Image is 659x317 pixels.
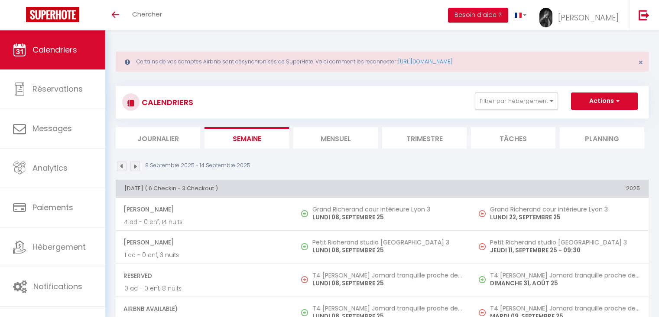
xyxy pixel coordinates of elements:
[32,44,77,55] span: Calendriers
[293,127,378,149] li: Mensuel
[448,8,508,23] button: Besoin d'aide ?
[312,206,462,213] h5: Grand Richerand cour intérieure Lyon 3
[32,162,68,173] span: Analytics
[398,58,452,65] a: [URL][DOMAIN_NAME]
[116,52,649,72] div: Certains de vos comptes Airbnb sont désynchronisés de SuperHote. Voici comment les reconnecter :
[539,8,552,27] img: ...
[301,276,308,283] img: NO IMAGE
[475,92,558,110] button: Filtrer par hébergement
[145,162,250,170] p: 8 Septembre 2025 - 14 Septembre 2025
[124,284,285,293] p: 0 ad - 0 enf, 8 nuits
[471,180,649,197] th: 2025
[571,92,638,110] button: Actions
[382,127,467,149] li: Trimestre
[312,213,462,222] p: LUNDI 08, SEPTEMBRE 25
[26,7,79,22] img: Super Booking
[33,281,82,292] span: Notifications
[490,246,640,255] p: JEUDI 11, SEPTEMBRE 25 - 09:30
[32,83,83,94] span: Réservations
[124,218,285,227] p: 4 ad - 0 enf, 14 nuits
[490,272,640,279] h5: T4 [PERSON_NAME] Jomard tranquille proche de [GEOGRAPHIC_DATA]
[312,239,462,246] h5: Petit Richerand studio [GEOGRAPHIC_DATA] 3
[479,210,486,217] img: NO IMAGE
[123,201,285,218] span: [PERSON_NAME]
[32,241,86,252] span: Hébergement
[490,213,640,222] p: LUNDI 22, SEPTEMBRE 25
[490,279,640,288] p: DIMANCHE 31, AOÛT 25
[312,279,462,288] p: LUNDI 08, SEPTEMBRE 25
[123,300,285,317] span: Airbnb available)
[490,206,640,213] h5: Grand Richerand cour intérieure Lyon 3
[312,246,462,255] p: LUNDI 08, SEPTEMBRE 25
[560,127,644,149] li: Planning
[205,127,289,149] li: Semaine
[622,278,653,310] iframe: Chat
[639,10,649,20] img: logout
[32,202,73,213] span: Paiements
[479,243,486,250] img: NO IMAGE
[638,59,643,66] button: Close
[116,180,471,197] th: [DATE] ( 6 Checkin - 3 Checkout )
[32,123,72,134] span: Messages
[479,309,486,316] img: NO IMAGE
[132,10,162,19] span: Chercher
[490,239,640,246] h5: Petit Richerand studio [GEOGRAPHIC_DATA] 3
[558,12,619,23] span: [PERSON_NAME]
[123,234,285,251] span: [PERSON_NAME]
[124,251,285,260] p: 1 ad - 0 enf, 3 nuits
[490,305,640,312] h5: T4 [PERSON_NAME] Jomard tranquille proche de [GEOGRAPHIC_DATA]
[123,267,285,284] span: Reserved
[312,272,462,279] h5: T4 [PERSON_NAME] Jomard tranquille proche de [GEOGRAPHIC_DATA]
[140,92,193,112] h3: CALENDRIERS
[638,57,643,68] span: ×
[479,276,486,283] img: NO IMAGE
[116,127,200,149] li: Journalier
[471,127,555,149] li: Tâches
[312,305,462,312] h5: T4 [PERSON_NAME] Jomard tranquille proche de [GEOGRAPHIC_DATA]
